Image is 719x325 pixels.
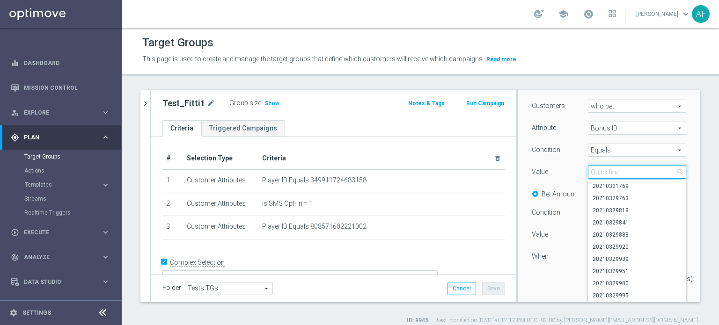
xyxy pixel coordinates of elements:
[162,216,183,239] td: 3
[264,100,279,107] span: Show
[407,98,446,108] button: Notes & Tags
[11,108,101,117] div: Explore
[676,168,684,176] span: search
[162,284,181,292] label: Folder
[11,108,19,117] i: person_search
[262,154,286,162] span: Criteria
[593,280,682,287] span: 20210329980
[532,230,548,238] label: Value
[162,98,205,109] h2: Test_Fitti1
[24,209,97,217] a: Realtime Triggers
[25,182,92,188] span: Templates
[201,120,285,137] a: Triggered Campaigns
[593,219,682,226] span: 20210329841
[142,55,484,63] span: This page is used to create and manage the target groups that define which customers will receive...
[593,195,682,202] span: 20210329763
[140,90,150,117] button: chevron_right
[101,253,110,261] i: keyboard_arrow_right
[11,75,110,100] div: Mission Control
[532,101,565,110] label: Customers
[25,182,101,188] div: Templates
[24,294,98,319] a: Optibot
[11,133,101,142] div: Plan
[437,317,698,325] label: Last modified on [DATE] at 12:17 PM UTC+02:00 by [PERSON_NAME][EMAIL_ADDRESS][DOMAIN_NAME]
[183,169,258,193] td: Customer Attributes
[24,178,121,192] div: Templates
[532,123,556,132] label: Attribute
[24,192,121,206] div: Streams
[142,36,213,50] h1: Target Groups
[262,200,313,208] span: Is SMS Opti In = 1
[532,208,560,217] label: Condition
[24,150,121,164] div: Target Groups
[24,75,110,100] a: Mission Control
[635,7,692,21] a: [PERSON_NAME]keyboard_arrow_down
[11,228,101,237] div: Execute
[162,169,183,193] td: 1
[593,267,682,275] span: 20210329951
[593,243,682,251] span: 20210329920
[24,181,110,188] button: Templates keyboard_arrow_right
[532,167,548,176] label: Value
[24,51,110,75] a: Dashboard
[494,155,501,162] i: delete_forever
[101,133,110,142] i: keyboard_arrow_right
[10,134,110,141] button: gps_fixed Plan keyboard_arrow_right
[22,310,51,316] a: Settings
[593,182,682,190] span: 20210301769
[448,282,476,295] button: Cancel
[11,133,19,142] i: gps_fixed
[11,294,110,319] div: Optibot
[681,9,691,19] span: keyboard_arrow_down
[101,181,110,189] i: keyboard_arrow_right
[465,98,505,108] button: Run Campaign
[10,229,110,236] button: play_circle_outline Execute keyboard_arrow_right
[10,278,110,286] button: Data Studio keyboard_arrow_right
[101,277,110,286] i: keyboard_arrow_right
[11,228,19,237] i: play_circle_outline
[162,120,201,137] a: Criteria
[593,255,682,263] span: 20210329939
[10,59,110,67] button: equalizer Dashboard
[10,84,110,92] button: Mission Control
[11,51,110,75] div: Dashboard
[10,253,110,261] div: track_changes Analyze keyboard_arrow_right
[593,231,682,238] span: 20210329888
[183,216,258,239] td: Customer Attributes
[11,278,101,286] div: Data Studio
[183,148,258,169] th: Selection Type
[588,166,686,179] input: Quick find
[207,98,215,109] i: mode_edit
[407,317,428,325] label: ID: 9945
[24,206,121,220] div: Realtime Triggers
[558,9,568,19] span: school
[24,195,97,202] a: Streams
[24,279,101,285] span: Data Studio
[482,282,505,295] button: Save
[593,292,682,299] span: 20210329995
[101,108,110,117] i: keyboard_arrow_right
[162,193,183,216] td: 2
[183,193,258,216] td: Customer Attributes
[24,230,101,235] span: Execute
[24,135,101,140] span: Plan
[261,99,263,107] label: :
[532,252,549,260] label: When
[532,145,560,154] label: Condition
[542,190,576,198] label: Bet Amount
[141,99,150,108] i: chevron_right
[593,207,682,214] span: 20210329818
[11,59,19,67] i: equalizer
[24,167,97,174] a: Actions
[24,153,97,160] a: Target Groups
[170,258,225,267] label: Complex Selection
[9,309,18,317] i: settings
[10,109,110,116] button: person_search Explore keyboard_arrow_right
[24,254,101,260] span: Analyze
